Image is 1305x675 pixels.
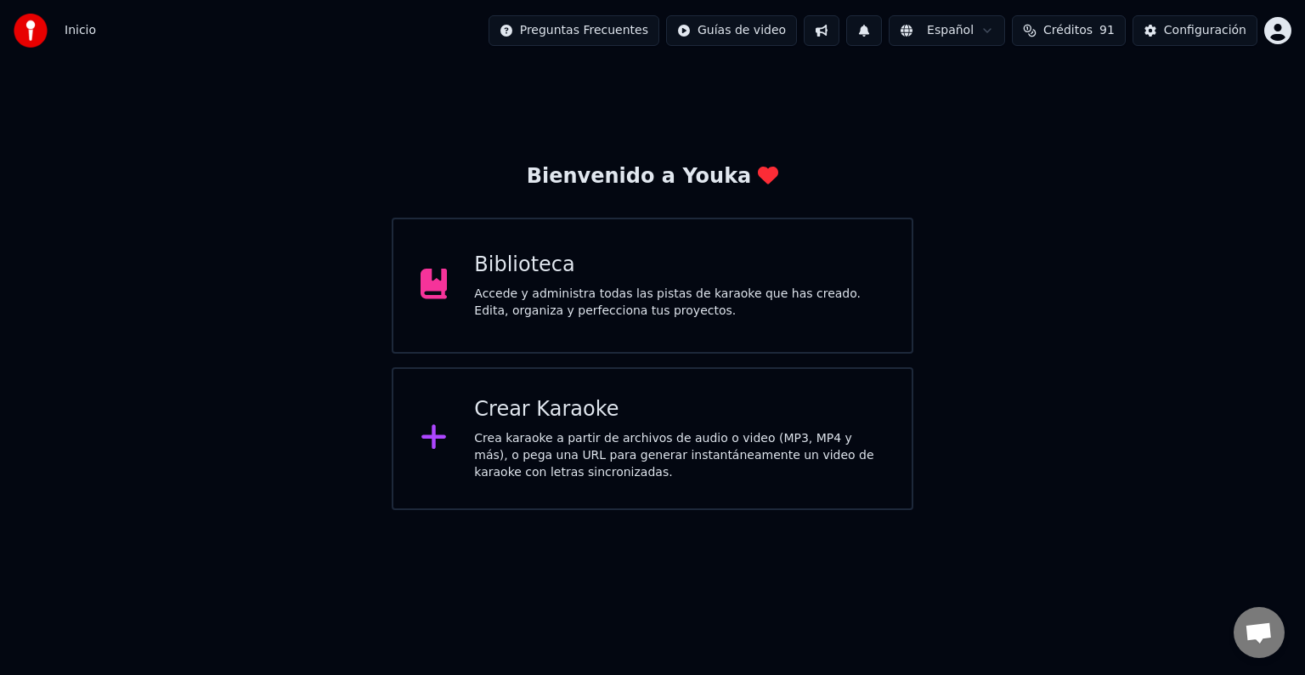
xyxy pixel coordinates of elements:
[14,14,48,48] img: youka
[1133,15,1257,46] button: Configuración
[474,286,884,320] div: Accede y administra todas las pistas de karaoke que has creado. Edita, organiza y perfecciona tus...
[1099,22,1115,39] span: 91
[65,22,96,39] nav: breadcrumb
[666,15,797,46] button: Guías de video
[474,396,884,423] div: Crear Karaoke
[1043,22,1093,39] span: Créditos
[1234,607,1285,658] a: Chat abierto
[1012,15,1126,46] button: Créditos91
[474,430,884,481] div: Crea karaoke a partir de archivos de audio o video (MP3, MP4 y más), o pega una URL para generar ...
[527,163,779,190] div: Bienvenido a Youka
[489,15,659,46] button: Preguntas Frecuentes
[1164,22,1246,39] div: Configuración
[65,22,96,39] span: Inicio
[474,252,884,279] div: Biblioteca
